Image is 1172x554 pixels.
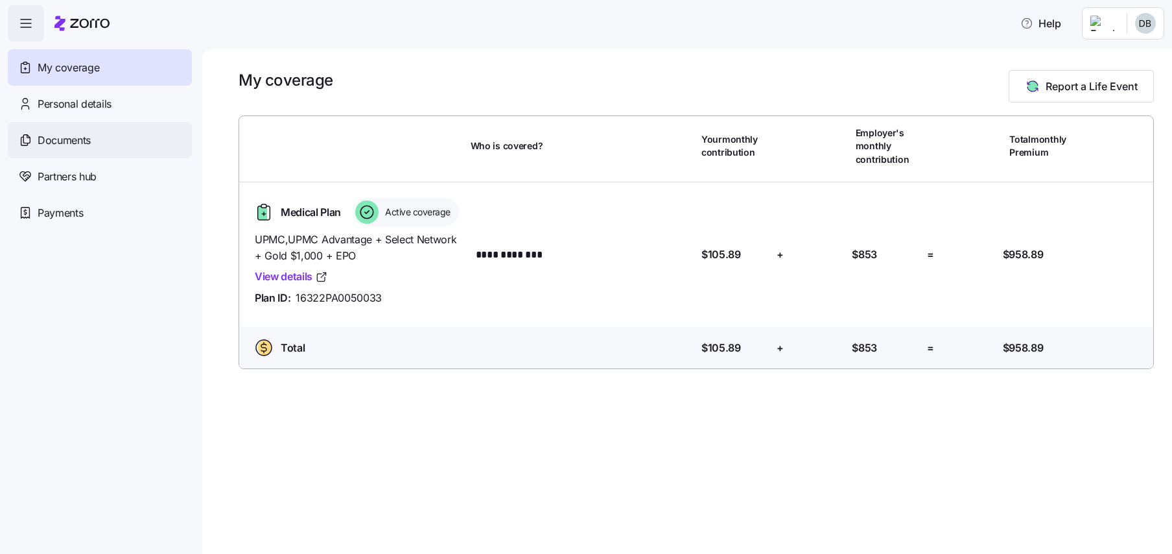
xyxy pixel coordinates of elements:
[1046,78,1138,94] span: Report a Life Event
[1135,13,1156,34] img: 076c1c0a657d51e43d9b071f115d3b23
[777,340,784,356] span: +
[856,126,922,166] span: Employer's monthly contribution
[255,269,328,285] a: View details
[852,340,877,356] span: $853
[1003,340,1044,356] span: $958.89
[471,139,543,152] span: Who is covered?
[296,290,382,306] span: 16322PA0050033
[281,204,341,221] span: Medical Plan
[255,232,460,264] span: UPMC , UPMC Advantage + Select Network + Gold $1,000 + EPO
[1003,247,1044,263] span: $958.89
[281,340,305,356] span: Total
[8,195,192,231] a: Payments
[927,340,934,356] span: =
[239,70,333,90] h1: My coverage
[38,205,83,221] span: Payments
[38,96,111,112] span: Personal details
[852,247,877,263] span: $853
[777,247,784,263] span: +
[255,290,290,306] span: Plan ID:
[8,49,192,86] a: My coverage
[1009,133,1076,160] span: Total monthly Premium
[8,86,192,122] a: Personal details
[381,206,451,219] span: Active coverage
[701,340,741,356] span: $105.89
[38,169,97,185] span: Partners hub
[38,60,99,76] span: My coverage
[1009,70,1154,102] button: Report a Life Event
[1090,16,1116,31] img: Employer logo
[8,158,192,195] a: Partners hub
[1010,10,1072,36] button: Help
[38,132,91,149] span: Documents
[701,247,741,263] span: $105.89
[701,133,768,160] span: Your monthly contribution
[1020,16,1061,31] span: Help
[8,122,192,158] a: Documents
[927,247,934,263] span: =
